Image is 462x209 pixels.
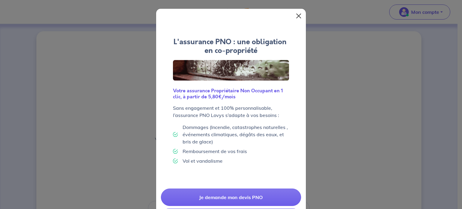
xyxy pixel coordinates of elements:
a: Je demande mon devis PNO [161,189,301,206]
p: Vol et vandalisme [183,157,223,164]
h6: Votre assurance Propriétaire Non Occupant en 1 clic, à partir de 5,80€/mois [173,88,289,99]
img: Logo Lovys [173,60,289,81]
h4: L'assurance PNO : une obligation en co-propriété [173,38,289,55]
p: Sans engagement et 100% personnalisable, l’assurance PNO Lovys s’adapte à vos besoins : [173,104,289,119]
button: Close [294,11,303,21]
p: Remboursement de vos frais [183,148,247,155]
p: Dommages (Incendie, catastrophes naturelles , événements climatiques, dégâts des eaux, et bris de... [183,124,289,145]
